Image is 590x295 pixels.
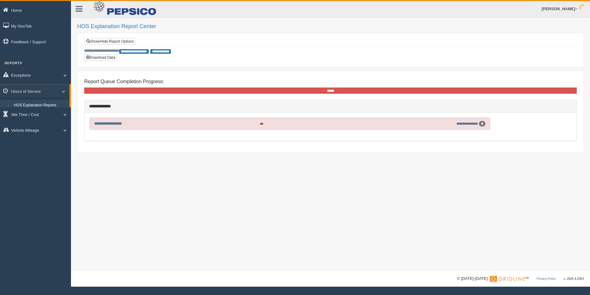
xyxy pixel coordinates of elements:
h4: Report Queue Completion Progress: [84,79,577,84]
span: v. 2025.4.2063 [564,277,584,280]
button: Download Data [84,54,117,61]
a: Show/Hide Report Options [85,38,136,45]
img: Gridline [490,276,525,282]
a: HOS Explanation Reports [11,100,69,111]
h2: HOS Explanation Report Center [77,24,584,30]
div: © [DATE]-[DATE] - ™ [457,276,584,282]
a: Privacy Policy [537,277,556,280]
